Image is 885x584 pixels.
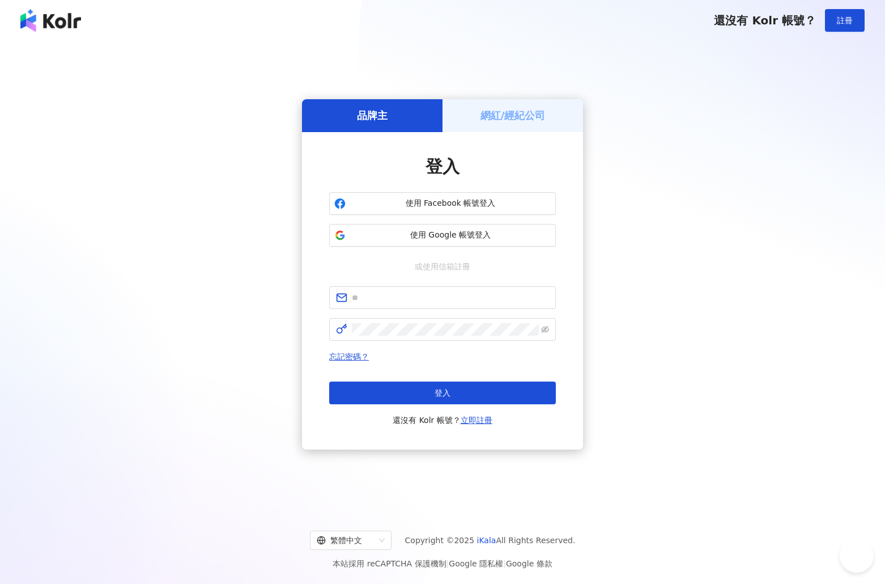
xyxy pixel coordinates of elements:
[461,416,492,425] a: 立即註冊
[449,559,503,568] a: Google 隱私權
[541,325,549,333] span: eye-invisible
[506,559,552,568] a: Google 條款
[317,531,375,549] div: 繁體中文
[407,260,478,273] span: 或使用信箱註冊
[329,192,556,215] button: 使用 Facebook 帳號登入
[825,9,865,32] button: 註冊
[503,559,506,568] span: |
[350,198,551,209] span: 使用 Facebook 帳號登入
[329,224,556,247] button: 使用 Google 帳號登入
[477,536,496,545] a: iKala
[714,14,816,27] span: 還沒有 Kolr 帳號？
[435,388,450,397] span: 登入
[446,559,449,568] span: |
[20,9,81,32] img: logo
[329,352,369,361] a: 忘記密碼？
[393,413,492,427] span: 還沒有 Kolr 帳號？
[480,108,546,122] h5: 網紅/經紀公司
[837,16,853,25] span: 註冊
[426,156,459,176] span: 登入
[405,534,576,547] span: Copyright © 2025 All Rights Reserved.
[357,108,388,122] h5: 品牌主
[840,539,874,573] iframe: Help Scout Beacon - Open
[350,230,551,241] span: 使用 Google 帳號登入
[333,557,552,570] span: 本站採用 reCAPTCHA 保護機制
[329,382,556,404] button: 登入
